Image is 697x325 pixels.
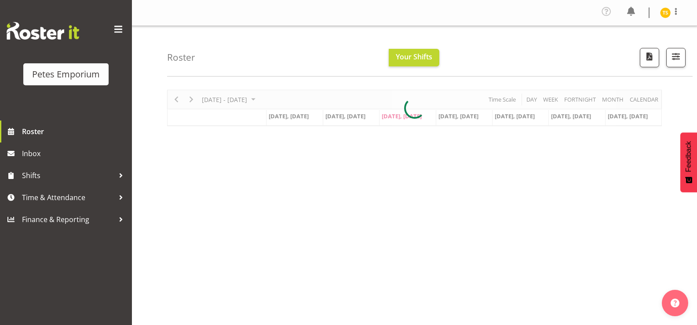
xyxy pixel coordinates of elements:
button: Your Shifts [389,49,439,66]
span: Finance & Reporting [22,213,114,226]
span: Inbox [22,147,128,160]
div: Petes Emporium [32,68,100,81]
button: Feedback - Show survey [680,132,697,192]
button: Filter Shifts [666,48,686,67]
img: help-xxl-2.png [671,299,679,307]
span: Feedback [685,141,693,172]
img: tamara-straker11292.jpg [660,7,671,18]
span: Time & Attendance [22,191,114,204]
h4: Roster [167,52,195,62]
span: Roster [22,125,128,138]
span: Shifts [22,169,114,182]
button: Download a PDF of the roster according to the set date range. [640,48,659,67]
span: Your Shifts [396,52,432,62]
img: Rosterit website logo [7,22,79,40]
